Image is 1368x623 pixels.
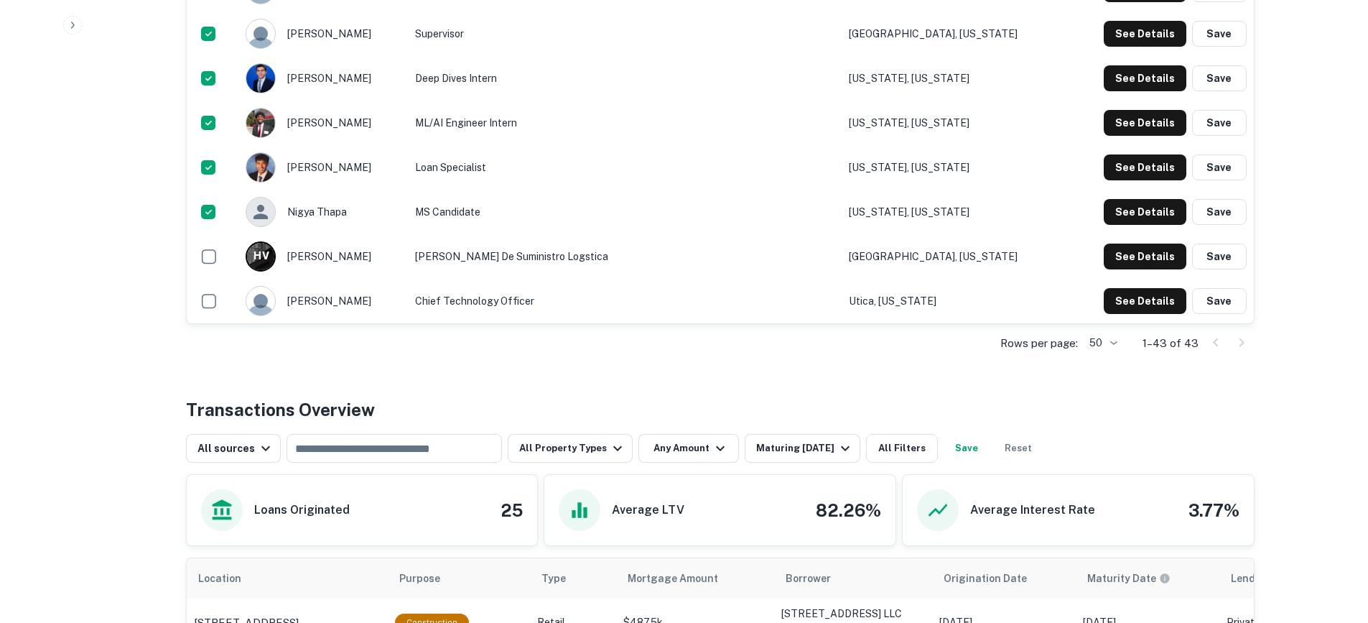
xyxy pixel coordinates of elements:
[408,101,842,145] td: ML/AI Engineer Intern
[246,19,401,49] div: [PERSON_NAME]
[970,502,1095,519] h6: Average Interest Rate
[408,145,842,190] td: Loan Specialist
[995,434,1041,463] button: Reset
[388,558,530,599] th: Purpose
[628,570,737,587] span: Mortgage Amount
[786,570,831,587] span: Borrower
[1104,21,1186,47] button: See Details
[408,279,842,323] td: Chief Technology Officer
[246,241,401,272] div: [PERSON_NAME]
[1084,333,1120,354] div: 50
[408,234,842,279] td: [PERSON_NAME] de suministro logstica
[638,434,739,463] button: Any Amount
[1104,154,1186,180] button: See Details
[1104,288,1186,314] button: See Details
[246,19,275,48] img: 9c8pery4andzj6ohjkjp54ma2
[944,434,990,463] button: Save your search to get updates of matches that match your search criteria.
[866,434,938,463] button: All Filters
[246,64,275,93] img: 1741021119189
[530,558,616,599] th: Type
[399,570,459,587] span: Purpose
[198,570,260,587] span: Location
[842,11,1064,56] td: [GEOGRAPHIC_DATA], [US_STATE]
[1192,65,1247,91] button: Save
[1104,65,1186,91] button: See Details
[1076,558,1219,599] th: Maturity dates displayed may be estimated. Please contact the lender for the most accurate maturi...
[1296,462,1368,531] iframe: Chat Widget
[408,190,842,234] td: MS candidate
[816,497,881,523] h4: 82.26%
[1000,335,1078,352] p: Rows per page:
[1104,110,1186,136] button: See Details
[1143,335,1199,352] p: 1–43 of 43
[408,56,842,101] td: Deep Dives Intern
[254,502,350,519] h6: Loans Originated
[197,440,274,457] div: All sources
[842,145,1064,190] td: [US_STATE], [US_STATE]
[1192,288,1247,314] button: Save
[1192,21,1247,47] button: Save
[745,434,860,463] button: Maturing [DATE]
[756,440,854,457] div: Maturing [DATE]
[408,11,842,56] td: supervisor
[246,108,401,138] div: [PERSON_NAME]
[186,434,281,463] button: All sources
[932,558,1076,599] th: Origination Date
[246,153,275,182] img: 1687817383378
[1192,199,1247,225] button: Save
[842,190,1064,234] td: [US_STATE], [US_STATE]
[1087,571,1171,586] div: Maturity dates displayed may be estimated. Please contact the lender for the most accurate maturi...
[246,109,275,137] img: 1693237911949
[1231,570,1292,587] span: Lender Type
[1087,571,1156,586] h6: Maturity Date
[501,497,523,523] h4: 25
[1087,571,1189,586] span: Maturity dates displayed may be estimated. Please contact the lender for the most accurate maturi...
[1219,558,1349,599] th: Lender Type
[616,558,774,599] th: Mortgage Amount
[1104,244,1186,269] button: See Details
[781,606,925,622] p: [STREET_ADDRESS] LLC
[246,152,401,183] div: [PERSON_NAME]
[187,558,388,599] th: Location
[541,570,585,587] span: Type
[1192,110,1247,136] button: Save
[246,287,275,315] img: 9c8pery4andzj6ohjkjp54ma2
[842,56,1064,101] td: [US_STATE], [US_STATE]
[1188,497,1239,523] h4: 3.77%
[1192,154,1247,180] button: Save
[774,558,932,599] th: Borrower
[842,101,1064,145] td: [US_STATE], [US_STATE]
[246,197,401,227] div: nigya thapa
[612,502,684,519] h6: Average LTV
[842,279,1064,323] td: Utica, [US_STATE]
[1192,244,1247,269] button: Save
[186,397,375,423] h4: Transactions Overview
[1104,199,1186,225] button: See Details
[944,570,1046,587] span: Origination Date
[246,63,401,93] div: [PERSON_NAME]
[246,286,401,316] div: [PERSON_NAME]
[842,234,1064,279] td: [GEOGRAPHIC_DATA], [US_STATE]
[253,249,269,264] p: H V
[508,434,633,463] button: All Property Types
